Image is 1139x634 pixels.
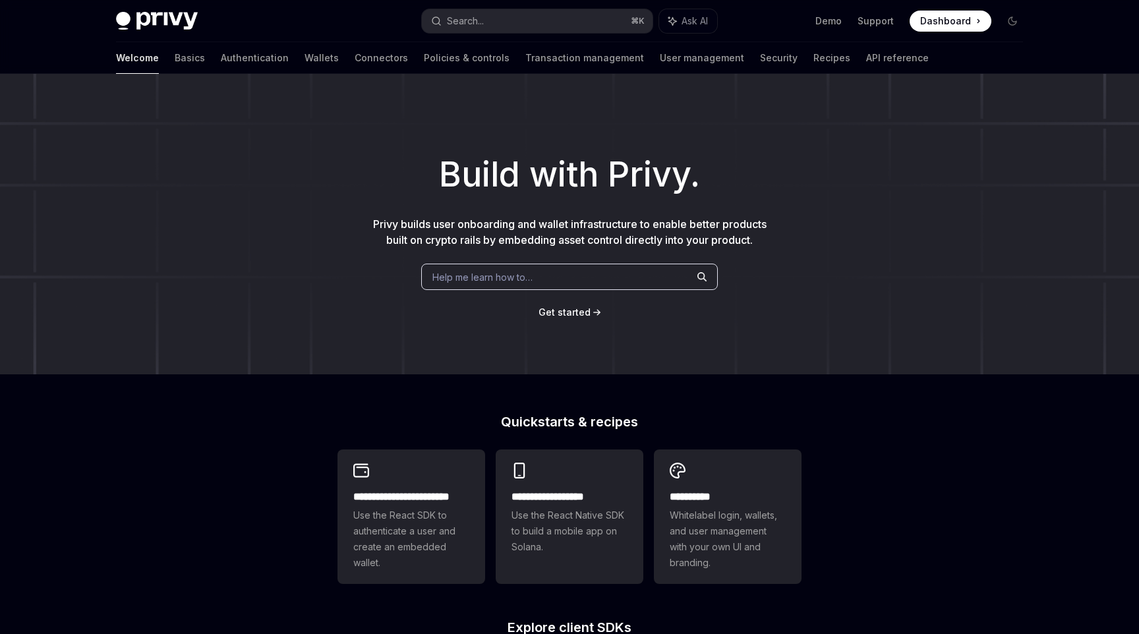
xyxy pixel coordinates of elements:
[337,621,802,634] h2: Explore client SDKs
[116,42,159,74] a: Welcome
[525,42,644,74] a: Transaction management
[631,16,645,26] span: ⌘ K
[447,13,484,29] div: Search...
[355,42,408,74] a: Connectors
[866,42,929,74] a: API reference
[422,9,653,33] button: Search...⌘K
[654,449,802,584] a: **** *****Whitelabel login, wallets, and user management with your own UI and branding.
[659,9,717,33] button: Ask AI
[920,14,971,28] span: Dashboard
[539,306,591,318] span: Get started
[496,449,643,584] a: **** **** **** ***Use the React Native SDK to build a mobile app on Solana.
[813,42,850,74] a: Recipes
[116,12,198,30] img: dark logo
[373,217,767,246] span: Privy builds user onboarding and wallet infrastructure to enable better products built on crypto ...
[353,507,469,571] span: Use the React SDK to authenticate a user and create an embedded wallet.
[760,42,798,74] a: Security
[337,415,802,428] h2: Quickstarts & recipes
[305,42,339,74] a: Wallets
[21,149,1118,200] h1: Build with Privy.
[539,306,591,319] a: Get started
[175,42,205,74] a: Basics
[815,14,842,28] a: Demo
[670,507,786,571] span: Whitelabel login, wallets, and user management with your own UI and branding.
[858,14,894,28] a: Support
[660,42,744,74] a: User management
[424,42,510,74] a: Policies & controls
[682,14,708,28] span: Ask AI
[910,11,991,32] a: Dashboard
[1002,11,1023,32] button: Toggle dark mode
[511,507,628,555] span: Use the React Native SDK to build a mobile app on Solana.
[221,42,289,74] a: Authentication
[432,270,533,284] span: Help me learn how to…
